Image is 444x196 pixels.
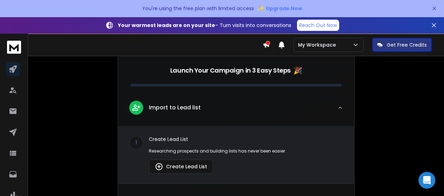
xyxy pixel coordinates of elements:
p: You're using the free plan with limited access [142,5,254,12]
div: Open Intercom Messenger [418,172,435,189]
button: leadImport to Lead list [118,95,354,126]
p: Create Lead List [149,136,343,143]
div: 1 [129,136,143,150]
p: Reach Out Now [299,22,337,29]
strong: Your warmest leads are on your site [118,22,215,29]
p: – Turn visits into conversations [118,22,291,29]
p: Get Free Credits [387,41,427,48]
p: Import to Lead list [149,103,201,112]
p: Researching prospects and building lists has never been easier. [149,148,343,154]
span: Upgrade Now [266,5,302,12]
span: 🎉 [293,66,302,75]
img: logo [7,41,21,54]
img: lead [132,103,141,112]
span: ✨ [257,4,265,13]
img: lead [155,162,163,171]
p: My Workspace [298,41,339,48]
button: ✨Upgrade Now [257,1,302,15]
p: Launch Your Campaign in 3 Easy Steps [170,66,291,75]
a: Reach Out Now [297,20,339,31]
button: Create Lead List [149,160,213,174]
button: Get Free Credits [372,38,432,52]
div: leadImport to Lead list [118,126,354,183]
